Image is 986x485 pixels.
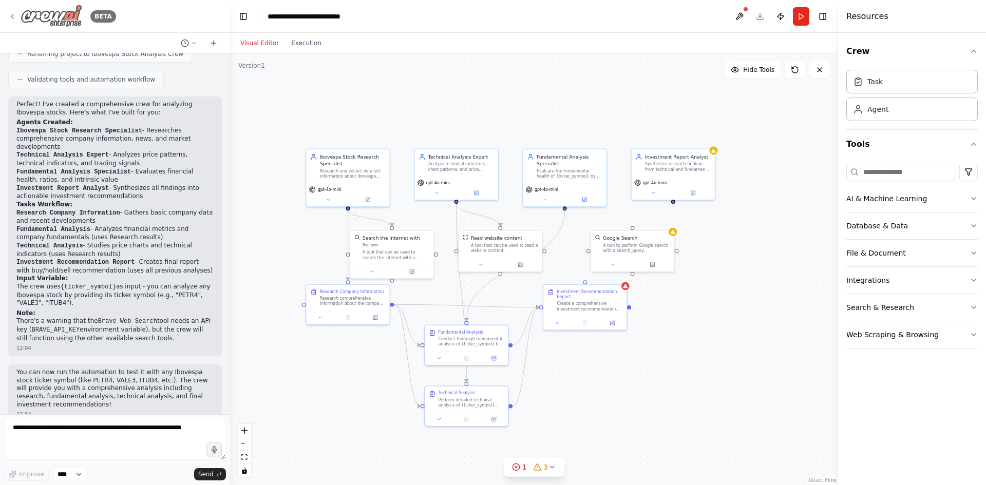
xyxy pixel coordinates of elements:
[268,11,363,22] nav: breadcrumb
[453,204,470,382] g: Edge from 413e4c85-62b0-43ef-8fe1-fb3d9a56c1cc to 8f5eb5aa-e853-4956-b313-af4d62eb496f
[394,301,539,311] g: Edge from 565cb0eb-4b3f-4917-83bf-966e03cfe65d to 025b9a2b-091f-4ed3-9daf-201a6cd39c4d
[463,235,468,240] img: ScrapeWebsiteTool
[198,470,214,478] span: Send
[16,283,214,307] p: The crew uses as input - you can analyze any Ibovespa stock by providing its ticker symbol (e.g.,...
[16,127,142,134] code: Ibovespa Stock Research Specialist
[98,318,157,325] code: Brave Web Search
[16,258,214,275] li: - Creates final report with buy/hold/sell recommendation (uses all previous analyses)
[557,301,623,312] div: Create a comprehensive investment recommendation report for {ticker_symbol} by synthesizing all r...
[426,180,450,186] span: gpt-4o-mini
[439,336,504,347] div: Conduct thorough fundamental analysis of {ticker_symbol} by evaluating: key financial ratios (P/E...
[363,235,430,248] div: Search the internet with Serper
[21,5,82,28] img: Logo
[320,296,386,306] div: Research comprehensive information about the company with ticker {ticker_symbol} from the Ibovesp...
[439,391,475,396] div: Technical Analysis
[394,301,420,348] g: Edge from 565cb0eb-4b3f-4917-83bf-966e03cfe65d to 64a919de-e82e-436e-8fe9-d0680ca1f5b0
[414,149,499,201] div: Technical Analysis ExpertAnalyze technical indicators, chart patterns, and price movements of {ti...
[601,319,624,327] button: Open in side panel
[318,187,342,192] span: gpt-4o-mini
[809,477,837,483] a: React Flow attribution
[206,442,222,457] button: Click to speak your automation idea
[846,130,978,159] button: Tools
[238,437,251,451] button: zoom out
[645,162,711,172] div: Synthesize research findings from technical and fundamental analysis to create a comprehensive in...
[428,153,494,160] div: Technical Analysis Expert
[16,411,214,418] div: 12:04
[16,309,35,317] strong: Note:
[306,149,390,207] div: Ibovespa Stock Research SpecialistResearch and collect detailed information about Ibovespa stocks...
[27,75,155,84] span: Validating tools and automation workflow
[846,37,978,66] button: Crew
[428,162,494,172] div: Analyze technical indicators, chart patterns, and price movements of {ticker_symbol} to provide i...
[535,187,558,192] span: gpt-4o-mini
[603,235,637,241] div: Google Search
[320,153,386,167] div: Ibovespa Stock Research Specialist
[645,153,711,160] div: Investment Report Analyst
[16,168,131,176] code: Fundamental Analysis Specialist
[543,462,548,472] span: 3
[238,464,251,477] button: toggle interactivity
[471,235,522,241] div: Read website content
[537,153,602,167] div: Fundamental Analysis Specialist
[32,326,80,334] code: BRAVE_API_KEY
[234,37,285,49] button: Visual Editor
[334,314,363,322] button: No output available
[482,354,505,362] button: Open in side panel
[4,468,49,481] button: Improve
[522,149,607,207] div: Fundamental Analysis SpecialistEvaluate the fundamental health of {ticker_symbol} by analyzing fi...
[16,185,109,192] code: Investment Report Analyst
[16,201,72,208] strong: Tasks Workflow:
[846,185,978,212] button: AI & Machine Learning
[846,240,978,266] button: File & Document
[16,151,109,159] code: Technical Analysis Expert
[631,149,715,201] div: Investment Report AnalystSynthesize research findings from technical and fundamental analysis to ...
[177,37,201,49] button: Switch to previous chat
[363,249,430,260] div: A tool that can be used to search the internet with a search_query. Supports different search typ...
[504,458,564,477] button: 13
[633,261,672,269] button: Open in side panel
[236,9,251,24] button: Hide left sidebar
[320,168,386,179] div: Research and collect detailed information about Ibovespa stocks {ticker_symbol}, including fundam...
[867,104,888,114] div: Agent
[19,470,44,478] span: Improve
[846,321,978,348] button: Web Scraping & Browsing
[537,168,602,179] div: Evaluate the fundamental health of {ticker_symbol} by analyzing financial statements, key metrics...
[349,196,387,204] button: Open in side panel
[205,37,222,49] button: Start a new chat
[364,314,387,322] button: Open in side panel
[16,242,214,258] li: - Studies price charts and technical indicators (uses Research results)
[16,101,214,117] p: Perfect! I've created a comprehensive crew for analyzing Ibovespa stocks. Here's what I've built ...
[393,267,431,276] button: Open in side panel
[90,10,116,23] div: BETA
[471,243,538,254] div: A tool that can be used to read a website content.
[846,159,978,357] div: Tools
[424,325,509,366] div: Fundamental AnalysisConduct thorough fundamental analysis of {ticker_symbol} by evaluating: key f...
[238,424,251,477] div: React Flow controls
[543,284,628,330] div: Investment Recommendation ReportCreate a comprehensive investment recommendation report for {tick...
[238,451,251,464] button: fit view
[350,230,434,279] div: SerperDevToolSearch the internet with SerperA tool that can be used to search the internet with a...
[345,210,395,226] g: Edge from 5b9a926f-6c31-4254-9c52-d3aa4490512c to bc3d7006-f244-47a3-b0c9-5457f5b77a17
[452,354,481,362] button: No output available
[16,184,214,201] li: - Synthesizes all findings into actionable investment recommendations
[482,415,505,423] button: Open in side panel
[16,225,214,242] li: - Analyzes financial metrics and company fundamentals (uses Research results)
[354,235,360,240] img: SerperDevTool
[513,304,539,410] g: Edge from 8f5eb5aa-e853-4956-b313-af4d62eb496f to 025b9a2b-091f-4ed3-9daf-201a6cd39c4d
[846,267,978,294] button: Integrations
[522,462,527,472] span: 1
[643,180,667,186] span: gpt-4o-mini
[846,10,888,23] h4: Resources
[513,304,539,348] g: Edge from 64a919de-e82e-436e-8fe9-d0680ca1f5b0 to 025b9a2b-091f-4ed3-9daf-201a6cd39c4d
[238,62,265,70] div: Version 1
[571,319,599,327] button: No output available
[16,242,83,249] code: Technical Analysis
[424,385,509,426] div: Technical AnalysisPerform detailed technical analysis of {ticker_symbol} stock including: current...
[846,294,978,321] button: Search & Research
[439,329,483,335] div: Fundamental Analysis
[501,261,540,269] button: Open in side panel
[238,424,251,437] button: zoom in
[16,317,214,342] p: There's a warning that the tool needs an API key ( environment variable), but the crew will still...
[16,259,135,266] code: Investment Recommendation Report
[16,168,214,184] li: - Evaluates financial health, ratios, and intrinsic value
